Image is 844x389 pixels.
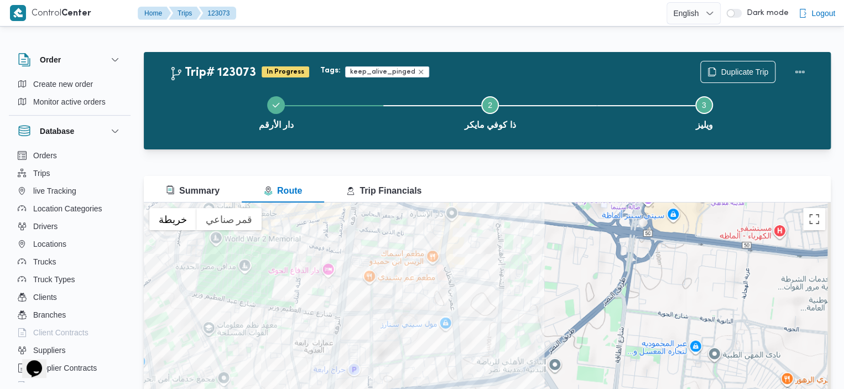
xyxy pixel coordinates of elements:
button: live Tracking [13,182,126,200]
h3: Database [40,125,74,138]
iframe: chat widget [11,345,46,378]
button: 123073 [199,7,236,20]
button: Drivers [13,217,126,235]
span: Trip Financials [346,186,421,195]
button: Create new order [13,75,126,93]
span: In Progress [262,66,309,77]
button: Branches [13,306,126,324]
button: Order [18,53,122,66]
button: Suppliers [13,341,126,359]
button: Supplier Contracts [13,359,126,377]
span: 2 [488,101,492,110]
button: Trips [169,7,201,20]
span: Supplier Contracts [33,361,97,375]
button: Trips [13,164,126,182]
button: Orders [13,147,126,164]
b: Tags: [320,66,341,75]
span: ذا كوفي مايكر [465,118,516,132]
span: keep_alive_pinged [350,67,415,77]
button: Locations [13,235,126,253]
span: Branches [33,308,66,321]
img: X8yXhbKr1z7QwAAAABJRU5ErkJggg== [10,5,26,21]
b: Center [61,9,91,18]
span: Summary [166,186,220,195]
button: Clients [13,288,126,306]
span: Locations [33,237,66,251]
span: Trips [33,167,50,180]
span: Duplicate Trip [721,65,768,79]
span: Clients [33,291,57,304]
button: Trucks [13,253,126,271]
span: Suppliers [33,344,65,357]
button: Duplicate Trip [700,61,775,83]
span: Trucks [33,255,56,268]
button: Location Categories [13,200,126,217]
span: live Tracking [33,184,76,198]
svg: Step 1 is complete [272,101,280,110]
button: عرض خريطة الشارع [149,208,196,230]
button: Home [138,7,171,20]
div: Database [9,147,131,386]
button: Truck Types [13,271,126,288]
button: Logout [794,2,840,24]
button: ذا كوفي مايكر [383,83,597,141]
span: Logout [811,7,835,20]
span: Route [264,186,302,195]
button: عرض صور القمر الصناعي [196,208,262,230]
button: ويليز [597,83,811,141]
button: Monitor active orders [13,93,126,111]
span: Create new order [33,77,93,91]
span: دار الأرقم [259,118,294,132]
button: تبديل إلى العرض ملء الشاشة [803,208,825,230]
span: Monitor active orders [33,95,106,108]
span: 3 [702,101,706,110]
button: Remove trip tag [418,69,424,75]
button: دار الأرقم [169,83,383,141]
h2: Trip# 123073 [169,66,256,80]
span: Location Categories [33,202,102,215]
span: Orders [33,149,57,162]
span: Dark mode [742,9,788,18]
span: Client Contracts [33,326,88,339]
button: Actions [789,61,811,83]
span: Drivers [33,220,58,233]
div: Order [9,75,131,115]
b: In Progress [267,69,304,75]
span: keep_alive_pinged [345,66,429,77]
span: Truck Types [33,273,75,286]
span: ويليز [695,118,712,132]
button: Database [18,125,122,138]
h3: Order [40,53,61,66]
button: Client Contracts [13,324,126,341]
